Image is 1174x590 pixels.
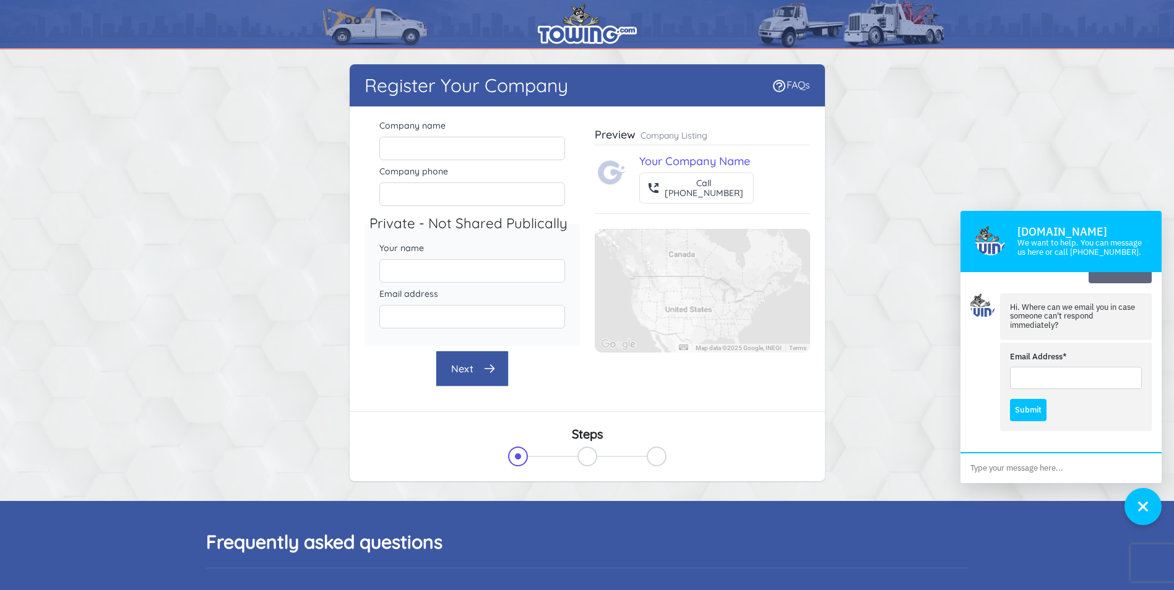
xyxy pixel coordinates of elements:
span: Map data ©2025 Google, INEGI [696,344,782,351]
button: Keyboard shortcuts [679,344,688,350]
label: Email address [379,288,565,300]
div: Call [PHONE_NUMBER] [665,178,743,198]
img: Towing.com Logo [597,158,627,187]
label: Your name [379,242,565,254]
button: Next [436,351,509,387]
label: Company phone [379,165,565,177]
a: Open this area in Google Maps (opens a new window) [598,336,639,353]
a: Your Company Name [639,154,750,168]
h1: Register Your Company [365,74,568,96]
h3: Steps [365,427,810,442]
h2: Frequently asked questions [206,531,969,553]
iframe: Conversations [939,190,1174,537]
img: logo.png [538,3,637,44]
a: Terms (opens in new tab) [789,344,806,351]
h3: Preview [595,127,636,142]
p: Company Listing [641,129,707,142]
legend: Private - Not Shared Publically [369,213,585,234]
label: Company name [379,119,565,132]
img: Google [598,336,639,353]
a: FAQs [772,79,810,91]
button: Call[PHONE_NUMBER] [639,173,754,203]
